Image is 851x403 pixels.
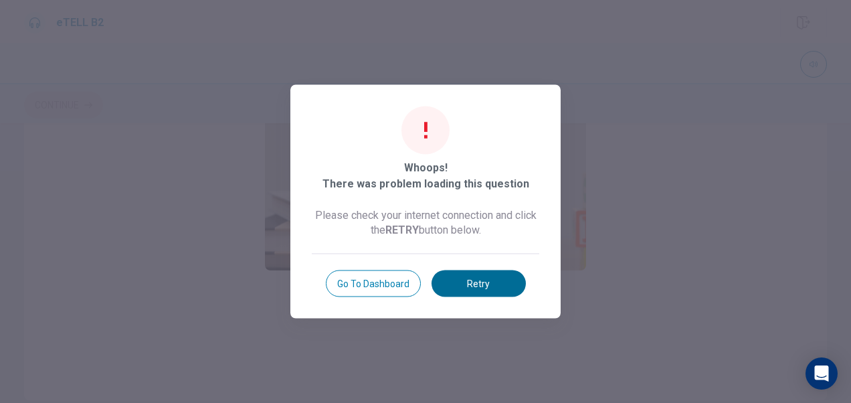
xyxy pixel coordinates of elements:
span: Whoops! [404,160,448,176]
b: RETRY [385,224,419,236]
button: Retry [432,270,526,297]
div: Open Intercom Messenger [806,357,838,390]
button: Go to Dashboard [326,270,421,297]
span: There was problem loading this question [322,176,529,192]
span: Please check your internet connection and click the button below. [312,208,539,238]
